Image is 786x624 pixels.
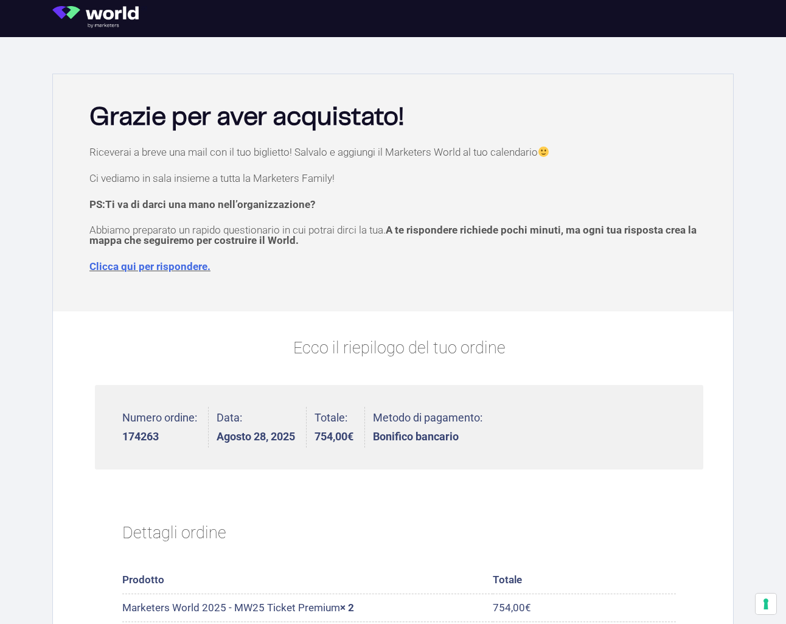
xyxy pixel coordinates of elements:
a: Clicca qui per rispondere. [89,260,210,272]
th: Totale [493,567,676,594]
p: Riceverai a breve una mail con il tuo biglietto! Salvalo e aggiungi il Marketers World al tuo cal... [89,147,709,158]
span: A te rispondere richiede pochi minuti, ma ogni tua risposta crea la mappa che seguiremo per costr... [89,224,697,246]
span: Ti va di darci una mano nell’organizzazione? [105,198,315,210]
bdi: 754,00 [315,430,353,443]
td: Marketers World 2025 - MW25 Ticket Premium [122,594,493,622]
li: Data: [217,407,307,448]
li: Metodo di pagamento: [373,407,482,448]
li: Numero ordine: [122,407,209,448]
img: 🙂 [538,147,549,157]
strong: Bonifico bancario [373,431,482,442]
span: € [525,601,531,614]
bdi: 754,00 [493,601,531,614]
strong: × 2 [340,601,354,614]
strong: PS: [89,198,315,210]
p: Ecco il riepilogo del tuo ordine [95,336,703,361]
strong: Agosto 28, 2025 [217,431,295,442]
button: Le tue preferenze relative al consenso per le tecnologie di tracciamento [756,594,776,614]
li: Totale: [315,407,365,448]
th: Prodotto [122,567,493,594]
h2: Dettagli ordine [122,508,676,559]
span: € [347,430,353,443]
b: Grazie per aver acquistato! [89,105,404,130]
strong: 174263 [122,431,197,442]
p: Ci vediamo in sala insieme a tutta la Marketers Family! [89,173,709,184]
p: Abbiamo preparato un rapido questionario in cui potrai dirci la tua. [89,225,709,246]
